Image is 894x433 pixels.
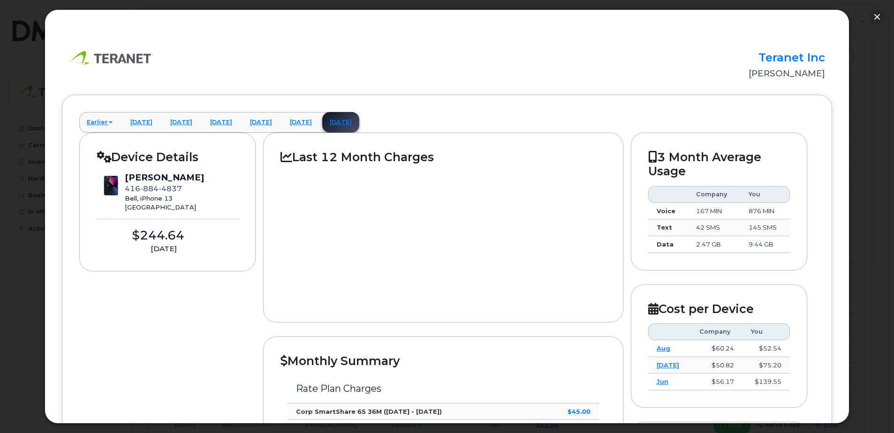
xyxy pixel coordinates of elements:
[125,172,204,184] div: [PERSON_NAME]
[296,408,442,415] strong: Corp SmartShare 65 36M ([DATE] - [DATE])
[691,323,742,340] th: Company
[688,186,740,203] th: Company
[648,150,790,179] h2: 3 Month Average Usage
[657,361,679,369] a: [DATE]
[282,112,319,133] a: [DATE]
[296,383,591,394] h3: Rate Plan Charges
[583,67,825,80] div: [PERSON_NAME]
[742,373,790,390] td: $139.55
[742,357,790,374] td: $75.20
[97,150,238,164] h2: Device Details
[688,219,740,236] td: 42 SMS
[742,323,790,340] th: You
[691,340,742,357] td: $60.24
[688,203,740,220] td: 167 MIN
[242,112,280,133] a: [DATE]
[657,207,675,215] strong: Voice
[742,340,790,357] td: $52.54
[657,240,674,248] strong: Data
[688,236,740,253] td: 2.47 GB
[280,354,606,368] h2: Monthly Summary
[691,373,742,390] td: $56.17
[583,51,825,64] h2: Teranet Inc
[657,224,672,231] strong: Text
[125,194,204,211] div: Bell, iPhone 13 [GEOGRAPHIC_DATA]
[691,357,742,374] td: $50.82
[280,150,606,164] h2: Last 12 Month Charges
[163,112,200,133] a: [DATE]
[657,378,668,385] a: Jun
[740,236,790,253] td: 9.44 GB
[159,184,182,193] span: 4837
[322,112,359,133] a: [DATE]
[203,112,240,133] a: [DATE]
[97,227,220,244] div: $244.64
[740,203,790,220] td: 876 MIN
[657,344,670,352] a: Aug
[568,408,591,415] strong: $45.00
[648,302,790,316] h2: Cost per Device
[740,186,790,203] th: You
[125,184,182,193] span: 416
[97,244,231,254] div: [DATE]
[740,219,790,236] td: 145 SMS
